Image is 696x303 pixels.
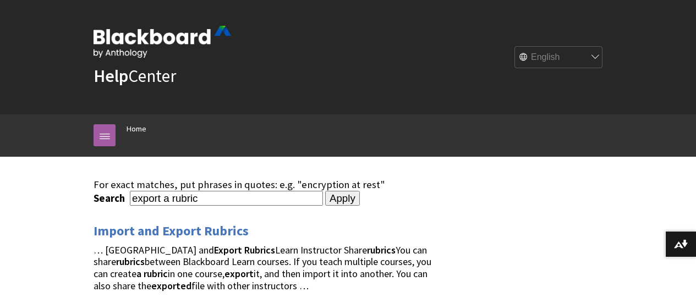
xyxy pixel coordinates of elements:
span: … [GEOGRAPHIC_DATA] and Learn Instructor Share You can share between Blackboard Learn courses. If... [94,244,431,292]
strong: Export [214,244,242,256]
select: Site Language Selector [515,47,603,69]
a: Import and Export Rubrics [94,222,249,240]
strong: a [136,267,141,280]
strong: rubrics [116,255,145,268]
strong: rubrics [367,244,396,256]
strong: export [224,267,254,280]
strong: rubric [144,267,168,280]
a: HelpCenter [94,65,176,87]
label: Search [94,192,128,205]
strong: exported [151,279,191,292]
input: Apply [325,191,360,206]
img: Blackboard by Anthology [94,26,231,58]
div: For exact matches, put phrases in quotes: e.g. "encryption at rest" [94,179,440,191]
strong: Help [94,65,128,87]
strong: Rubrics [244,244,275,256]
a: Home [127,122,146,136]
